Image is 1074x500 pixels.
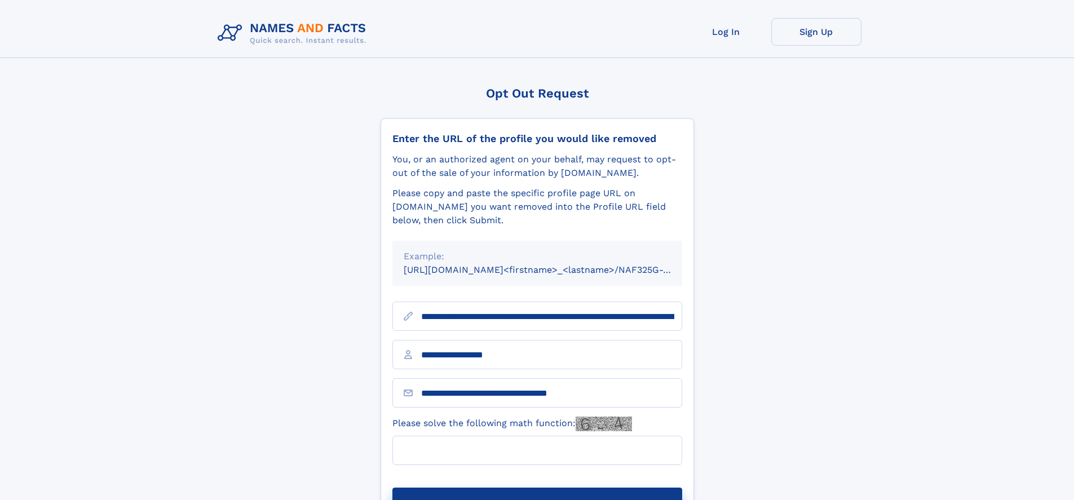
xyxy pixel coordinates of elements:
[392,153,682,180] div: You, or an authorized agent on your behalf, may request to opt-out of the sale of your informatio...
[381,86,694,100] div: Opt Out Request
[392,417,632,431] label: Please solve the following math function:
[681,18,771,46] a: Log In
[392,132,682,145] div: Enter the URL of the profile you would like removed
[213,18,375,48] img: Logo Names and Facts
[771,18,861,46] a: Sign Up
[404,250,671,263] div: Example:
[392,187,682,227] div: Please copy and paste the specific profile page URL on [DOMAIN_NAME] you want removed into the Pr...
[404,264,704,275] small: [URL][DOMAIN_NAME]<firstname>_<lastname>/NAF325G-xxxxxxxx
